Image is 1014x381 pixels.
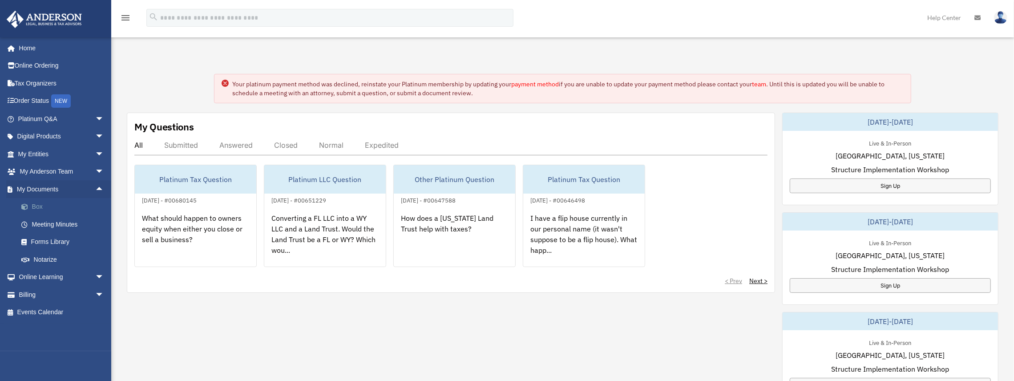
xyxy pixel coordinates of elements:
[6,57,117,75] a: Online Ordering
[783,312,998,330] div: [DATE]-[DATE]
[149,12,158,22] i: search
[832,364,949,374] span: Structure Implementation Workshop
[862,337,919,347] div: Live & In-Person
[862,138,919,147] div: Live & In-Person
[264,195,333,204] div: [DATE] - #00651229
[219,141,253,150] div: Answered
[523,165,645,194] div: Platinum Tax Question
[511,80,559,88] a: payment method
[749,276,768,285] a: Next >
[832,164,949,175] span: Structure Implementation Workshop
[95,286,113,304] span: arrow_drop_down
[264,165,386,267] a: Platinum LLC Question[DATE] - #00651229Converting a FL LLC into a WY LLC and a Land Trust. Would ...
[832,264,949,275] span: Structure Implementation Workshop
[120,12,131,23] i: menu
[523,195,592,204] div: [DATE] - #00646498
[134,165,257,267] a: Platinum Tax Question[DATE] - #00680145What should happen to owners equity when either you close ...
[836,150,945,161] span: [GEOGRAPHIC_DATA], [US_STATE]
[862,238,919,247] div: Live & In-Person
[120,16,131,23] a: menu
[752,80,766,88] a: team
[6,286,117,304] a: Billingarrow_drop_down
[95,128,113,146] span: arrow_drop_down
[783,113,998,131] div: [DATE]-[DATE]
[95,268,113,287] span: arrow_drop_down
[523,165,645,267] a: Platinum Tax Question[DATE] - #00646498I have a flip house currently in our personal name (it was...
[783,213,998,231] div: [DATE]-[DATE]
[836,250,945,261] span: [GEOGRAPHIC_DATA], [US_STATE]
[95,145,113,163] span: arrow_drop_down
[6,268,117,286] a: Online Learningarrow_drop_down
[134,120,194,134] div: My Questions
[319,141,343,150] div: Normal
[95,180,113,199] span: arrow_drop_up
[6,304,117,321] a: Events Calendar
[394,206,515,275] div: How does a [US_STATE] Land Trust help with taxes?
[12,233,117,251] a: Forms Library
[6,39,113,57] a: Home
[51,94,71,108] div: NEW
[6,145,117,163] a: My Entitiesarrow_drop_down
[12,251,117,268] a: Notarize
[393,165,516,267] a: Other Platinum Question[DATE] - #00647588How does a [US_STATE] Land Trust help with taxes?
[12,215,117,233] a: Meeting Minutes
[135,206,256,275] div: What should happen to owners equity when either you close or sell a business?
[394,165,515,194] div: Other Platinum Question
[4,11,85,28] img: Anderson Advisors Platinum Portal
[365,141,399,150] div: Expedited
[134,141,143,150] div: All
[6,180,117,198] a: My Documentsarrow_drop_up
[95,163,113,181] span: arrow_drop_down
[6,128,117,146] a: Digital Productsarrow_drop_down
[12,198,117,216] a: Box
[6,163,117,181] a: My Anderson Teamarrow_drop_down
[790,178,991,193] a: Sign Up
[6,110,117,128] a: Platinum Q&Aarrow_drop_down
[135,195,204,204] div: [DATE] - #00680145
[95,110,113,128] span: arrow_drop_down
[790,278,991,293] a: Sign Up
[994,11,1007,24] img: User Pic
[232,80,904,97] div: Your platinum payment method was declined, reinstate your Platinum membership by updating your if...
[6,92,117,110] a: Order StatusNEW
[523,206,645,275] div: I have a flip house currently in our personal name (it wasn't suppose to be a flip house). What h...
[164,141,198,150] div: Submitted
[264,206,386,275] div: Converting a FL LLC into a WY LLC and a Land Trust. Would the Land Trust be a FL or WY? Which wou...
[135,165,256,194] div: Platinum Tax Question
[836,350,945,361] span: [GEOGRAPHIC_DATA], [US_STATE]
[274,141,298,150] div: Closed
[264,165,386,194] div: Platinum LLC Question
[394,195,463,204] div: [DATE] - #00647588
[6,74,117,92] a: Tax Organizers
